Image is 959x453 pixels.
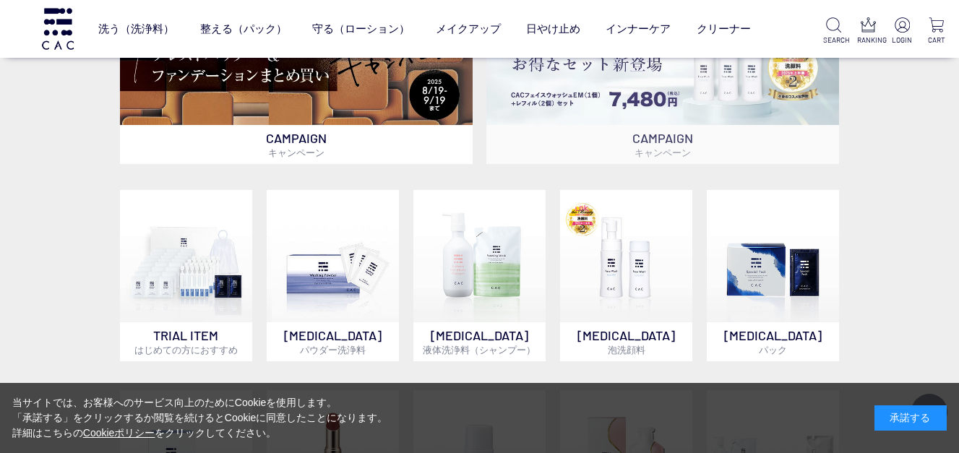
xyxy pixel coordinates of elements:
[926,17,947,46] a: CART
[120,190,252,322] img: トライアルセット
[413,190,546,361] a: [MEDICAL_DATA]液体洗浄料（シャンプー）
[857,17,879,46] a: RANKING
[608,344,645,355] span: 泡洗顔料
[560,322,692,361] p: [MEDICAL_DATA]
[606,10,671,48] a: インナーケア
[486,125,839,164] p: CAMPAIGN
[98,10,174,48] a: 洗う（洗浄料）
[560,190,692,361] a: 泡洗顔料 [MEDICAL_DATA]泡洗顔料
[120,6,473,164] a: ベースメイクキャンペーン ベースメイクキャンペーン CAMPAIGNキャンペーン
[200,10,287,48] a: 整える（パック）
[823,35,845,46] p: SEARCH
[312,10,410,48] a: 守る（ローション）
[120,190,252,361] a: トライアルセット TRIAL ITEMはじめての方におすすめ
[267,322,399,361] p: [MEDICAL_DATA]
[413,322,546,361] p: [MEDICAL_DATA]
[267,190,399,361] a: [MEDICAL_DATA]パウダー洗浄料
[759,344,787,355] span: パック
[12,395,388,441] div: 当サイトでは、お客様へのサービス向上のためにCookieを使用します。 「承諾する」をクリックするか閲覧を続けるとCookieに同意したことになります。 詳細はこちらの をクリックしてください。
[707,322,839,361] p: [MEDICAL_DATA]
[268,147,324,158] span: キャンペーン
[707,190,839,361] a: [MEDICAL_DATA]パック
[635,147,691,158] span: キャンペーン
[40,8,76,49] img: logo
[120,322,252,361] p: TRIAL ITEM
[300,344,366,355] span: パウダー洗浄料
[697,10,751,48] a: クリーナー
[526,10,580,48] a: 日やけ止め
[926,35,947,46] p: CART
[891,35,913,46] p: LOGIN
[857,35,879,46] p: RANKING
[823,17,845,46] a: SEARCH
[436,10,501,48] a: メイクアップ
[891,17,913,46] a: LOGIN
[560,190,692,322] img: 泡洗顔料
[120,125,473,164] p: CAMPAIGN
[874,405,947,431] div: 承諾する
[83,427,155,439] a: Cookieポリシー
[486,6,839,164] a: フェイスウォッシュ＋レフィル2個セット フェイスウォッシュ＋レフィル2個セット CAMPAIGNキャンペーン
[134,344,238,355] span: はじめての方におすすめ
[423,344,536,355] span: 液体洗浄料（シャンプー）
